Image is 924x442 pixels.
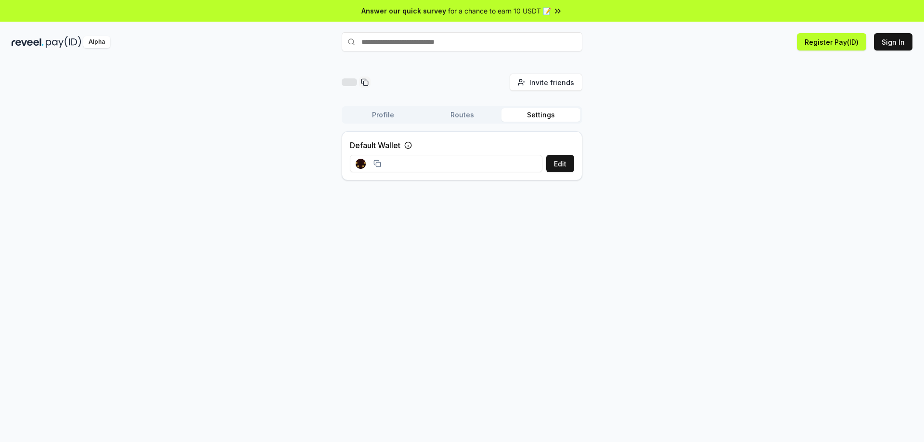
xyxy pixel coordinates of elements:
button: Edit [546,155,574,172]
span: Answer our quick survey [361,6,446,16]
button: Register Pay(ID) [797,33,866,51]
button: Sign In [874,33,912,51]
button: Profile [344,108,423,122]
img: pay_id [46,36,81,48]
button: Invite friends [510,74,582,91]
button: Routes [423,108,501,122]
div: Alpha [83,36,110,48]
span: Invite friends [529,77,574,88]
label: Default Wallet [350,139,400,151]
img: reveel_dark [12,36,44,48]
span: for a chance to earn 10 USDT 📝 [448,6,551,16]
button: Settings [501,108,580,122]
